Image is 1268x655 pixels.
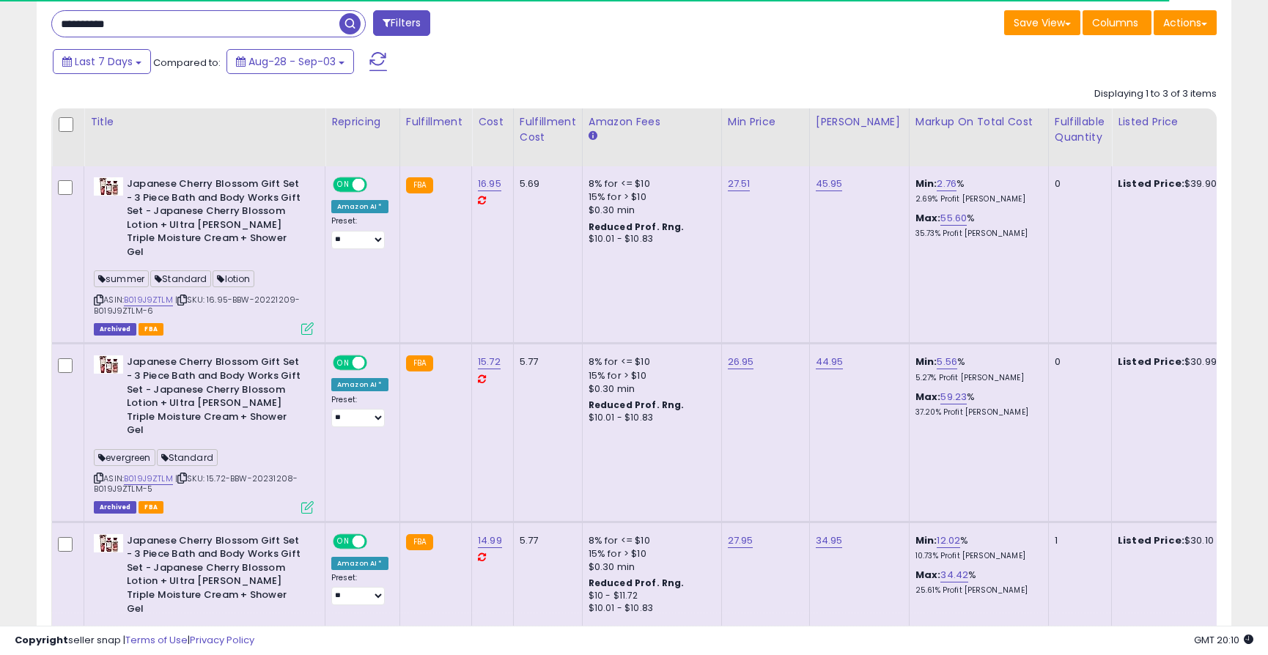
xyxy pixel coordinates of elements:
img: 41WvwDIkPeL._SL40_.jpg [94,355,123,374]
div: $10.01 - $10.83 [589,233,710,245]
div: Cost [478,114,507,130]
div: 15% for > $10 [589,369,710,382]
b: Reduced Prof. Rng. [589,577,685,589]
b: Reduced Prof. Rng. [589,221,685,233]
div: Title [90,114,319,130]
button: Last 7 Days [53,49,151,74]
img: 41WvwDIkPeL._SL40_.jpg [94,177,123,196]
a: Terms of Use [125,633,188,647]
div: 8% for <= $10 [589,534,710,547]
div: 5.77 [520,534,571,547]
span: | SKU: 16.95-BBW-20221209-B019J9ZTLM-6 [94,294,300,316]
div: 15% for > $10 [589,190,710,204]
div: Displaying 1 to 3 of 3 items [1094,87,1217,101]
span: FBA [139,501,163,514]
div: % [915,355,1037,382]
span: Standard [157,449,218,466]
b: Min: [915,355,937,369]
span: ON [334,179,353,191]
a: 34.42 [940,568,968,582]
span: Listings that have been deleted from Seller Central [94,323,136,336]
p: 35.73% Profit [PERSON_NAME] [915,229,1037,239]
b: Min: [915,177,937,190]
span: Last 7 Days [75,54,133,69]
img: 41WvwDIkPeL._SL40_.jpg [94,534,123,552]
span: Listings that have been deleted from Seller Central [94,501,136,514]
span: evergreen [94,449,155,466]
div: % [915,534,1037,561]
b: Max: [915,211,941,225]
button: Actions [1154,10,1217,35]
div: Markup on Total Cost [915,114,1042,130]
strong: Copyright [15,633,68,647]
a: 55.60 [940,211,967,226]
small: FBA [406,355,433,371]
a: 5.56 [937,355,957,369]
b: Listed Price: [1118,177,1184,190]
div: 15% for > $10 [589,547,710,560]
button: Columns [1083,10,1151,35]
div: ASIN: [94,355,314,511]
a: 14.99 [478,533,502,548]
a: 12.02 [937,533,960,548]
div: Amazon AI * [331,557,388,570]
a: Privacy Policy [190,633,254,647]
p: 2.69% Profit [PERSON_NAME] [915,194,1037,204]
div: 5.69 [520,177,571,190]
a: B019J9ZTLM [124,473,173,485]
button: Aug-28 - Sep-03 [226,49,354,74]
span: FBA [139,323,163,336]
b: Max: [915,568,941,582]
div: $0.30 min [589,560,710,574]
div: Listed Price [1118,114,1245,130]
b: Listed Price: [1118,355,1184,369]
a: 16.95 [478,177,501,191]
span: summer [94,270,149,287]
th: The percentage added to the cost of goods (COGS) that forms the calculator for Min & Max prices. [909,108,1048,166]
a: 27.51 [728,177,751,191]
div: $10.01 - $10.83 [589,602,710,615]
div: Amazon Fees [589,114,715,130]
div: $39.90 [1118,177,1239,190]
div: Fulfillable Quantity [1055,114,1105,145]
a: 26.95 [728,355,754,369]
div: [PERSON_NAME] [816,114,903,130]
button: Save View [1004,10,1080,35]
div: $0.30 min [589,204,710,217]
span: Standard [150,270,211,287]
div: Fulfillment Cost [520,114,576,145]
small: FBA [406,534,433,550]
div: Min Price [728,114,803,130]
b: Japanese Cherry Blossom Gift Set - 3 Piece Bath and Body Works Gift Set - Japanese Cherry Blossom... [127,355,305,440]
div: 8% for <= $10 [589,177,710,190]
p: 10.73% Profit [PERSON_NAME] [915,551,1037,561]
div: Repricing [331,114,394,130]
a: B019J9ZTLM [124,294,173,306]
b: Japanese Cherry Blossom Gift Set - 3 Piece Bath and Body Works Gift Set - Japanese Cherry Blossom... [127,177,305,262]
div: 1 [1055,534,1100,547]
div: % [915,569,1037,596]
div: % [915,391,1037,418]
small: Amazon Fees. [589,130,597,143]
span: lotion [213,270,254,287]
b: Japanese Cherry Blossom Gift Set - 3 Piece Bath and Body Works Gift Set - Japanese Cherry Blossom... [127,534,305,619]
span: ON [334,535,353,547]
div: Fulfillment [406,114,465,130]
div: Preset: [331,395,388,428]
span: | SKU: 15.72-BBW-20231208-B019J9ZTLM-5 [94,473,298,495]
b: Max: [915,390,941,404]
div: 5.77 [520,355,571,369]
span: ON [334,357,353,369]
span: OFF [365,357,388,369]
a: 44.95 [816,355,844,369]
b: Listed Price: [1118,533,1184,547]
span: OFF [365,535,388,547]
a: 34.95 [816,533,843,548]
span: Columns [1092,15,1138,30]
a: 15.72 [478,355,501,369]
a: 45.95 [816,177,843,191]
span: 2025-09-11 20:10 GMT [1194,633,1253,647]
div: seller snap | | [15,634,254,648]
span: OFF [365,179,388,191]
small: FBA [406,177,433,193]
